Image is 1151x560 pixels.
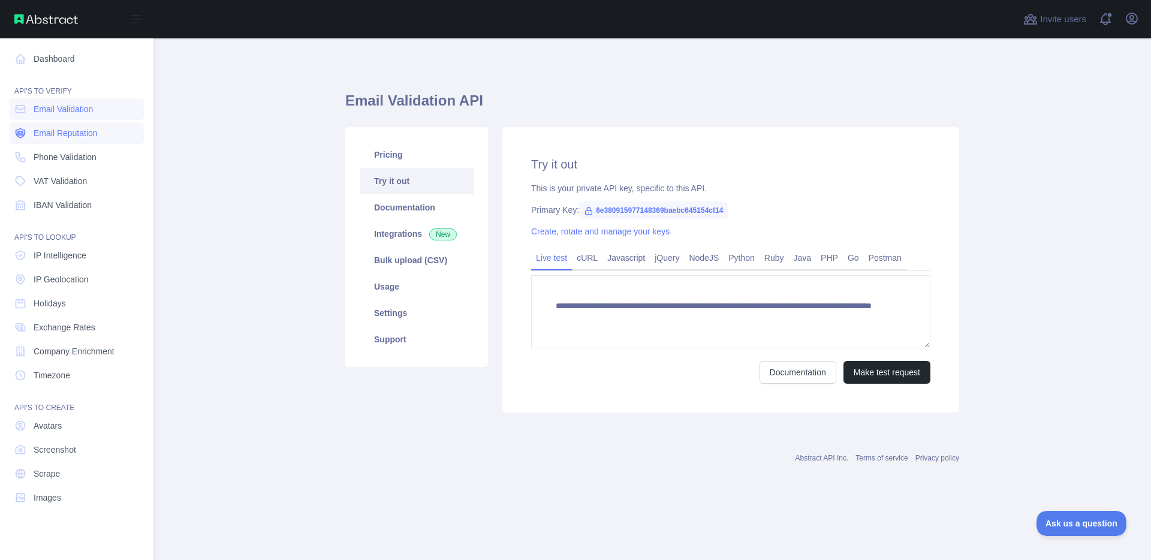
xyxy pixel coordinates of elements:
a: Integrations New [360,221,474,247]
a: Images [10,487,144,508]
a: jQuery [650,248,684,267]
div: API'S TO VERIFY [10,72,144,96]
a: Support [360,326,474,353]
a: Company Enrichment [10,341,144,362]
a: Timezone [10,365,144,386]
a: Python [724,248,760,267]
a: IBAN Validation [10,194,144,216]
span: VAT Validation [34,175,87,187]
span: Email Reputation [34,127,98,139]
a: Privacy policy [915,454,959,462]
span: Phone Validation [34,151,97,163]
span: Email Validation [34,103,93,115]
a: Settings [360,300,474,326]
a: Screenshot [10,439,144,460]
img: Abstract API [14,14,78,24]
span: Screenshot [34,444,76,456]
a: Exchange Rates [10,317,144,338]
span: Timezone [34,369,70,381]
a: Java [789,248,816,267]
a: Documentation [360,194,474,221]
a: Holidays [10,293,144,314]
span: 6e380915977148369baebc645154cf14 [579,201,728,219]
a: Phone Validation [10,146,144,168]
span: New [429,228,457,240]
span: Invite users [1040,13,1086,26]
button: Invite users [1021,10,1089,29]
span: IP Geolocation [34,273,89,285]
div: API'S TO LOOKUP [10,218,144,242]
span: Exchange Rates [34,321,95,333]
a: cURL [572,248,602,267]
a: NodeJS [684,248,724,267]
h2: Try it out [531,156,930,173]
a: Documentation [760,361,836,384]
span: IBAN Validation [34,199,92,211]
div: API'S TO CREATE [10,389,144,413]
a: Bulk upload (CSV) [360,247,474,273]
span: Avatars [34,420,62,432]
a: Try it out [360,168,474,194]
a: Terms of service [855,454,908,462]
a: Email Reputation [10,122,144,144]
a: Postman [864,248,906,267]
a: Live test [531,248,572,267]
a: Pricing [360,141,474,168]
a: IP Geolocation [10,269,144,290]
iframe: Toggle Customer Support [1036,511,1127,536]
a: Email Validation [10,98,144,120]
span: Holidays [34,297,66,309]
div: This is your private API key, specific to this API. [531,182,930,194]
span: Scrape [34,468,60,480]
span: IP Intelligence [34,249,86,261]
a: PHP [816,248,843,267]
button: Make test request [843,361,930,384]
h1: Email Validation API [345,91,959,120]
a: IP Intelligence [10,245,144,266]
span: Images [34,492,61,504]
a: VAT Validation [10,170,144,192]
a: Dashboard [10,48,144,70]
a: Create, rotate and manage your keys [531,227,670,236]
span: Company Enrichment [34,345,115,357]
a: Ruby [760,248,789,267]
a: Go [843,248,864,267]
a: Usage [360,273,474,300]
a: Abstract API Inc. [796,454,849,462]
a: Avatars [10,415,144,436]
a: Scrape [10,463,144,484]
a: Javascript [602,248,650,267]
div: Primary Key: [531,204,930,216]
